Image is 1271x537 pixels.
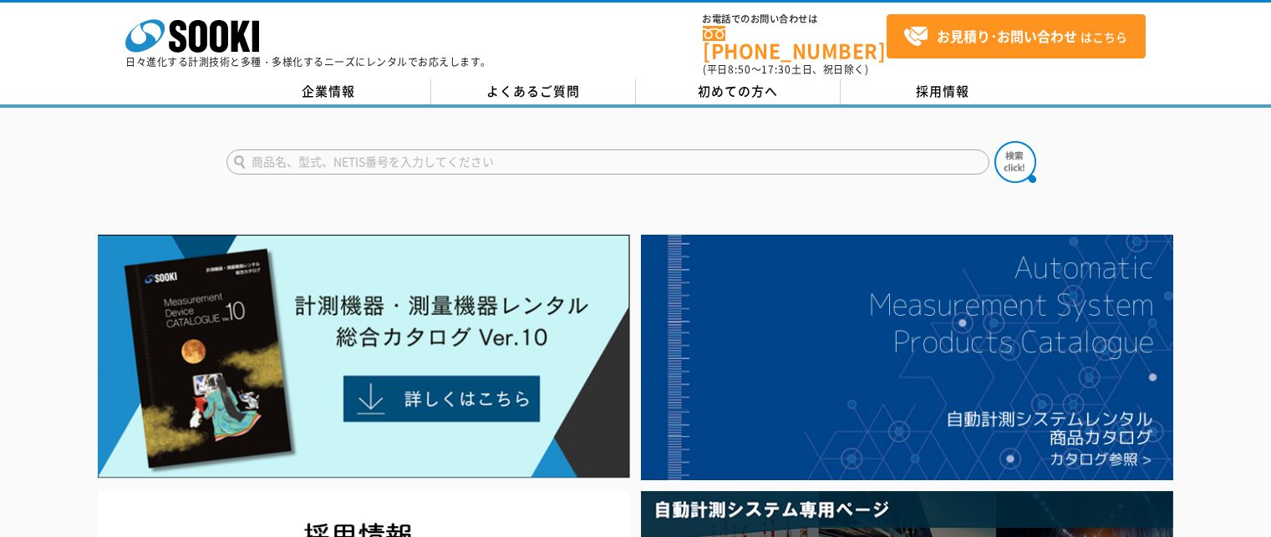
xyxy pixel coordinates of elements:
[994,141,1036,183] img: btn_search.png
[728,62,751,77] span: 8:50
[703,26,887,60] a: [PHONE_NUMBER]
[887,14,1146,58] a: お見積り･お問い合わせはこちら
[98,235,630,479] img: Catalog Ver10
[698,82,778,100] span: 初めての方へ
[937,26,1077,46] strong: お見積り･お問い合わせ
[761,62,791,77] span: 17:30
[226,79,431,104] a: 企業情報
[841,79,1045,104] a: 採用情報
[641,235,1173,480] img: 自動計測システムカタログ
[903,24,1127,49] span: はこちら
[226,149,989,175] input: 商品名、型式、NETIS番号を入力してください
[703,62,868,77] span: (平日 ～ 土日、祝日除く)
[636,79,841,104] a: 初めての方へ
[703,14,887,24] span: お電話でのお問い合わせは
[431,79,636,104] a: よくあるご質問
[125,57,491,67] p: 日々進化する計測技術と多種・多様化するニーズにレンタルでお応えします。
